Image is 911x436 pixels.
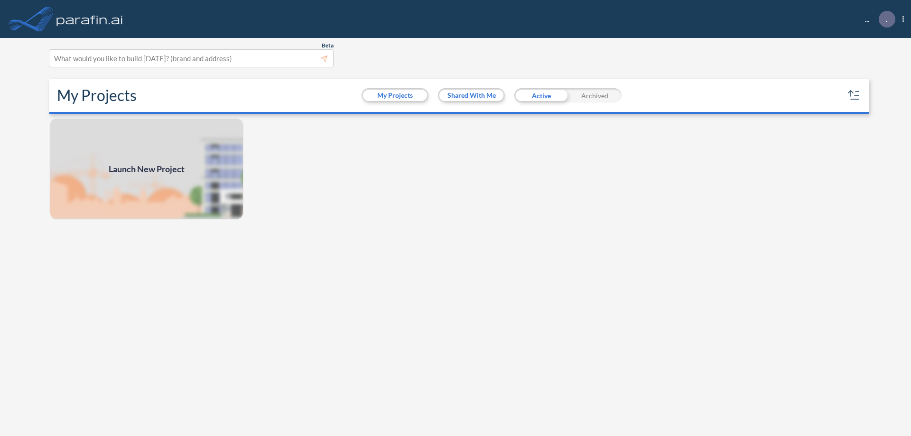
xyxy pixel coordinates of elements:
[514,88,568,102] div: Active
[886,15,888,23] p: .
[568,88,622,102] div: Archived
[851,11,904,28] div: ...
[846,88,862,103] button: sort
[49,118,244,220] img: add
[109,163,185,176] span: Launch New Project
[55,9,125,28] img: logo
[49,118,244,220] a: Launch New Project
[322,42,334,49] span: Beta
[363,90,427,101] button: My Projects
[439,90,503,101] button: Shared With Me
[57,86,137,104] h2: My Projects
